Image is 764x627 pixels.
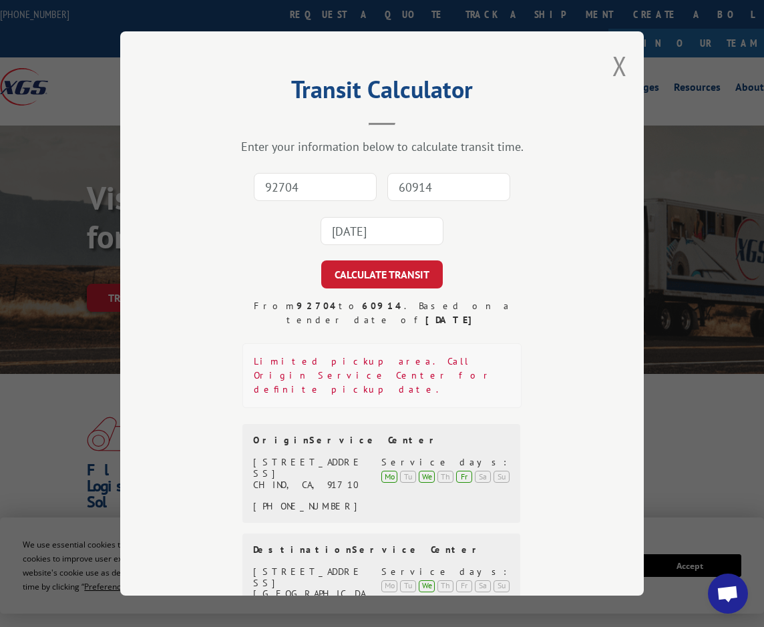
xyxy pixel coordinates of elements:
div: Enter your information below to calculate transit time. [187,139,577,154]
strong: [DATE] [425,314,478,326]
button: Close modal [612,48,627,83]
div: Fr [456,471,472,483]
div: Th [437,471,453,483]
input: Origin Zip [254,173,377,201]
button: CALCULATE TRANSIT [321,260,443,288]
div: We [419,580,435,592]
div: We [419,471,435,483]
div: Service days: [381,457,510,468]
div: From to . Based on a tender date of [242,299,522,327]
div: Mo [381,580,397,592]
h2: Transit Calculator [187,80,577,106]
div: [GEOGRAPHIC_DATA] [253,588,366,611]
div: Tu [400,580,416,592]
div: Su [494,580,510,592]
div: [STREET_ADDRESS] [253,457,366,479]
div: Th [437,580,453,592]
div: [PHONE_NUMBER] [253,501,366,512]
div: Origin Service Center [253,435,510,446]
input: Tender Date [321,217,443,245]
strong: 92704 [297,300,339,312]
div: Destination Service Center [253,544,510,556]
div: Sa [475,471,491,483]
div: Limited pickup area. Call Origin Service Center for definite pickup date. [242,343,522,408]
strong: 60914 [362,300,404,312]
div: Sa [475,580,491,592]
div: Tu [400,471,416,483]
input: Dest. Zip [387,173,510,201]
div: Fr [456,580,472,592]
div: Open chat [708,574,748,614]
div: Su [494,471,510,483]
div: Service days: [381,566,510,578]
div: [STREET_ADDRESS] [253,566,366,589]
div: CHINO, CA, 91710 [253,479,366,490]
div: Mo [381,471,397,483]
